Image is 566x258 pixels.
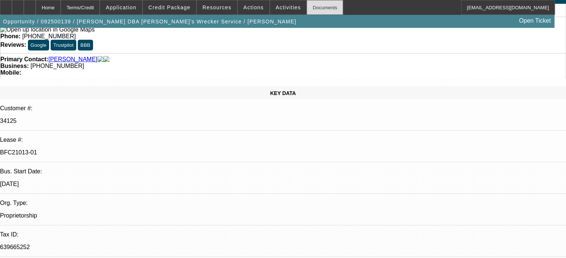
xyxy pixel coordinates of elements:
[31,63,84,69] span: [PHONE_NUMBER]
[0,63,29,69] strong: Business:
[51,40,76,50] button: Trustpilot
[270,90,296,96] span: KEY DATA
[0,33,20,39] strong: Phone:
[78,40,93,50] button: BBB
[516,14,554,27] a: Open Ticket
[197,0,237,14] button: Resources
[276,4,301,10] span: Activities
[28,40,49,50] button: Google
[0,42,26,48] strong: Reviews:
[0,56,48,63] strong: Primary Contact:
[103,56,109,63] img: linkedin-icon.png
[48,56,97,63] a: [PERSON_NAME]
[3,19,296,25] span: Opportunity / 092500139 / [PERSON_NAME] DBA [PERSON_NAME]'s Wrecker Service / [PERSON_NAME]
[243,4,264,10] span: Actions
[202,4,231,10] span: Resources
[270,0,307,14] button: Activities
[100,0,142,14] button: Application
[148,4,191,10] span: Credit Package
[106,4,136,10] span: Application
[143,0,196,14] button: Credit Package
[97,56,103,63] img: facebook-icon.png
[0,26,95,33] a: View Google Maps
[0,69,21,76] strong: Mobile:
[22,33,76,39] span: [PHONE_NUMBER]
[238,0,269,14] button: Actions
